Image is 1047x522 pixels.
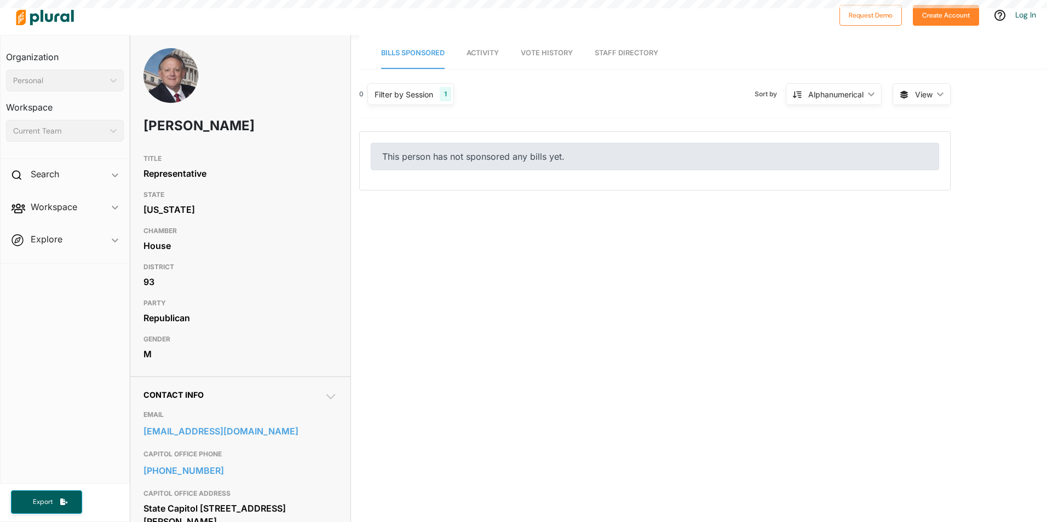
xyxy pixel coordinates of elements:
[143,423,337,439] a: [EMAIL_ADDRESS][DOMAIN_NAME]
[839,5,902,26] button: Request Demo
[143,346,337,362] div: M
[381,38,445,69] a: Bills Sponsored
[143,224,337,237] h3: CHAMBER
[11,490,82,514] button: Export
[143,274,337,290] div: 93
[808,89,864,100] div: Alphanumerical
[913,5,979,26] button: Create Account
[143,390,204,399] span: Contact Info
[143,333,337,346] h3: GENDER
[143,48,198,121] img: Headshot of Timmy Ladner
[143,260,337,274] h3: DISTRICT
[143,462,337,479] a: [PHONE_NUMBER]
[521,38,573,69] a: Vote History
[359,89,364,99] div: 0
[143,487,337,500] h3: CAPITOL OFFICE ADDRESS
[143,448,337,461] h3: CAPITOL OFFICE PHONE
[440,87,451,101] div: 1
[143,237,337,254] div: House
[371,143,939,170] div: This person has not sponsored any bills yet.
[31,168,59,180] h2: Search
[521,49,573,57] span: Vote History
[143,152,337,165] h3: TITLE
[143,165,337,182] div: Representative
[6,91,124,115] h3: Workspace
[381,49,445,57] span: Bills Sponsored
[143,109,260,142] h1: [PERSON_NAME]
[13,75,106,86] div: Personal
[143,310,337,326] div: Republican
[839,9,902,20] a: Request Demo
[1015,10,1036,20] a: Log In
[595,38,658,69] a: Staff Directory
[755,89,786,99] span: Sort by
[143,408,337,421] h3: EMAIL
[25,497,60,507] span: Export
[13,125,106,137] div: Current Team
[467,38,499,69] a: Activity
[467,49,499,57] span: Activity
[915,89,933,100] span: View
[913,9,979,20] a: Create Account
[143,188,337,201] h3: STATE
[143,201,337,218] div: [US_STATE]
[143,297,337,310] h3: PARTY
[6,41,124,65] h3: Organization
[375,89,433,100] div: Filter by Session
